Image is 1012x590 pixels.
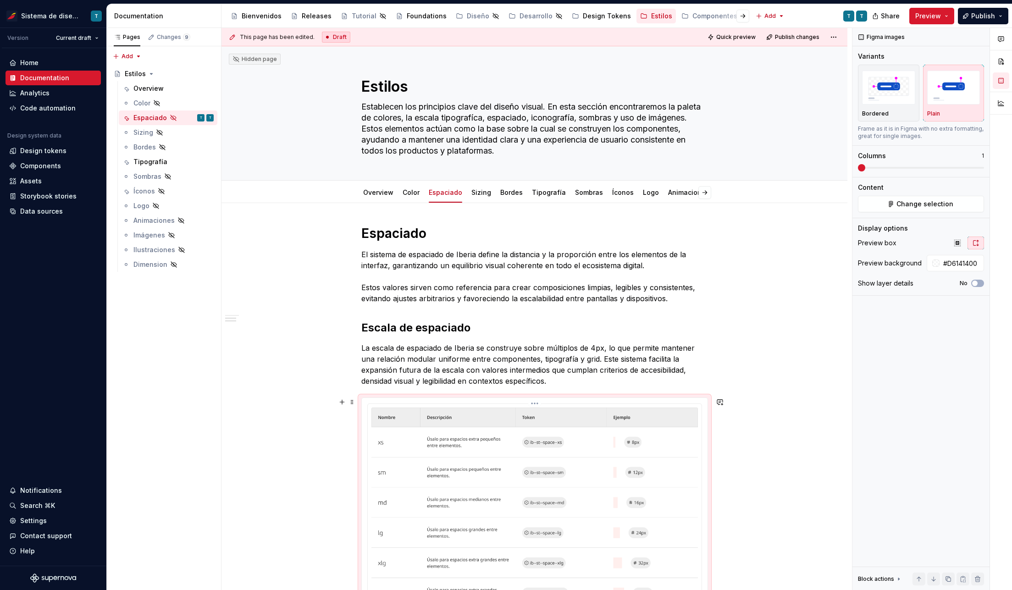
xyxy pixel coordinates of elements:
[868,8,906,24] button: Share
[636,9,676,23] a: Estilos
[200,113,202,122] div: T
[359,99,706,158] textarea: Establecen los principios clave del diseño visual. En esta sección encontraremos la paleta de col...
[359,182,397,202] div: Overview
[209,113,211,122] div: T
[21,11,80,21] div: Sistema de diseño Iberia
[119,257,217,272] a: Dimension
[20,161,61,171] div: Components
[333,33,347,41] span: Draft
[960,280,968,287] label: No
[133,201,149,210] div: Logo
[6,101,101,116] a: Code automation
[923,65,984,121] button: placeholderPlain
[133,143,156,152] div: Bordes
[20,73,69,83] div: Documentation
[20,88,50,98] div: Analytics
[6,174,101,188] a: Assets
[909,8,954,24] button: Preview
[6,55,101,70] a: Home
[452,9,503,23] a: Diseño
[927,110,940,117] p: Plain
[858,575,894,583] div: Block actions
[520,11,553,21] div: Desarrollo
[568,9,635,23] a: Design Tokens
[119,169,217,184] a: Sombras
[407,11,447,21] div: Foundations
[608,182,637,202] div: Íconos
[858,183,884,192] div: Content
[157,33,190,41] div: Changes
[119,96,217,110] a: Color
[858,65,919,121] button: placeholderBordered
[505,9,566,23] a: Desarrollo
[119,154,217,169] a: Tipografía
[20,531,72,540] div: Contact support
[20,192,77,201] div: Storybook stories
[425,182,466,202] div: Espaciado
[52,32,103,44] button: Current draft
[678,9,751,23] a: Componentes
[20,146,66,155] div: Design tokens
[20,104,76,113] div: Code automation
[6,11,17,22] img: 55604660-494d-44a9-beb2-692398e9940a.png
[6,143,101,158] a: Design tokens
[133,231,165,240] div: Imágenes
[20,58,39,67] div: Home
[858,259,922,268] div: Preview background
[119,125,217,140] a: Sizing
[399,182,423,202] div: Color
[612,188,634,196] a: Íconos
[119,199,217,213] a: Logo
[133,99,150,108] div: Color
[119,228,217,243] a: Imágenes
[575,188,603,196] a: Sombras
[110,66,217,272] div: Page tree
[429,188,462,196] a: Espaciado
[643,188,659,196] a: Logo
[133,172,161,181] div: Sombras
[764,12,776,20] span: Add
[971,11,995,21] span: Publish
[20,546,35,556] div: Help
[668,188,709,196] a: Animaciones
[571,182,607,202] div: Sombras
[133,216,175,225] div: Animaciones
[468,182,495,202] div: Sizing
[133,84,164,93] div: Overview
[858,279,913,288] div: Show layer details
[119,243,217,257] a: Ilustraciones
[133,128,153,137] div: Sizing
[6,71,101,85] a: Documentation
[858,52,885,61] div: Variants
[705,31,760,44] button: Quick preview
[133,157,167,166] div: Tipografía
[110,66,217,81] a: Estilos
[881,11,900,21] span: Share
[227,9,285,23] a: Bienvenidos
[858,151,886,160] div: Columns
[361,320,708,335] h2: Escala de espaciado
[119,213,217,228] a: Animaciones
[337,9,390,23] a: Tutorial
[114,11,217,21] div: Documentation
[6,159,101,173] a: Components
[6,483,101,498] button: Notifications
[862,110,889,117] p: Bordered
[692,11,737,21] div: Componentes
[30,573,76,583] svg: Supernova Logo
[7,132,61,139] div: Design system data
[860,12,863,20] div: T
[500,188,523,196] a: Bordes
[133,113,167,122] div: Espaciado
[287,9,335,23] a: Releases
[122,53,133,60] span: Add
[242,11,282,21] div: Bienvenidos
[183,33,190,41] span: 9
[361,225,708,242] h1: Espaciado
[763,31,824,44] button: Publish changes
[6,544,101,558] button: Help
[858,125,984,140] div: Frame as it is in Figma with no extra formatting, great for single images.
[119,140,217,154] a: Bordes
[133,260,167,269] div: Dimension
